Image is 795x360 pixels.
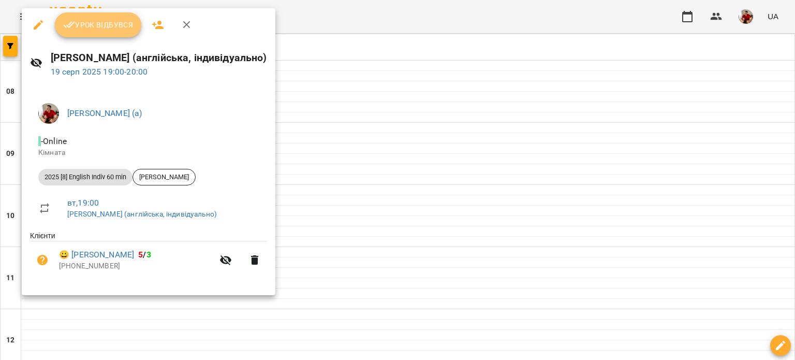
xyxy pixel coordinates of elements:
span: Урок відбувся [63,19,134,31]
a: 19 серп 2025 19:00-20:00 [51,67,148,77]
span: 5 [138,250,143,260]
span: [PERSON_NAME] [133,172,195,182]
div: [PERSON_NAME] [132,169,196,185]
p: Кімната [38,148,259,158]
a: 😀 [PERSON_NAME] [59,249,134,261]
span: 3 [146,250,151,260]
ul: Клієнти [30,231,267,282]
span: - Online [38,136,69,146]
button: Візит ще не сплачено. Додати оплату? [30,248,55,272]
a: [PERSON_NAME] (а) [67,108,142,118]
h6: [PERSON_NAME] (англійська, індивідуально) [51,50,267,66]
button: Урок відбувся [55,12,142,37]
b: / [138,250,151,260]
a: вт , 19:00 [67,198,99,208]
a: [PERSON_NAME] (англійська, індивідуально) [67,210,217,218]
p: [PHONE_NUMBER] [59,261,213,271]
img: 2f467ba34f6bcc94da8486c15015e9d3.jpg [38,103,59,124]
span: 2025 [8] English Indiv 60 min [38,172,132,182]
